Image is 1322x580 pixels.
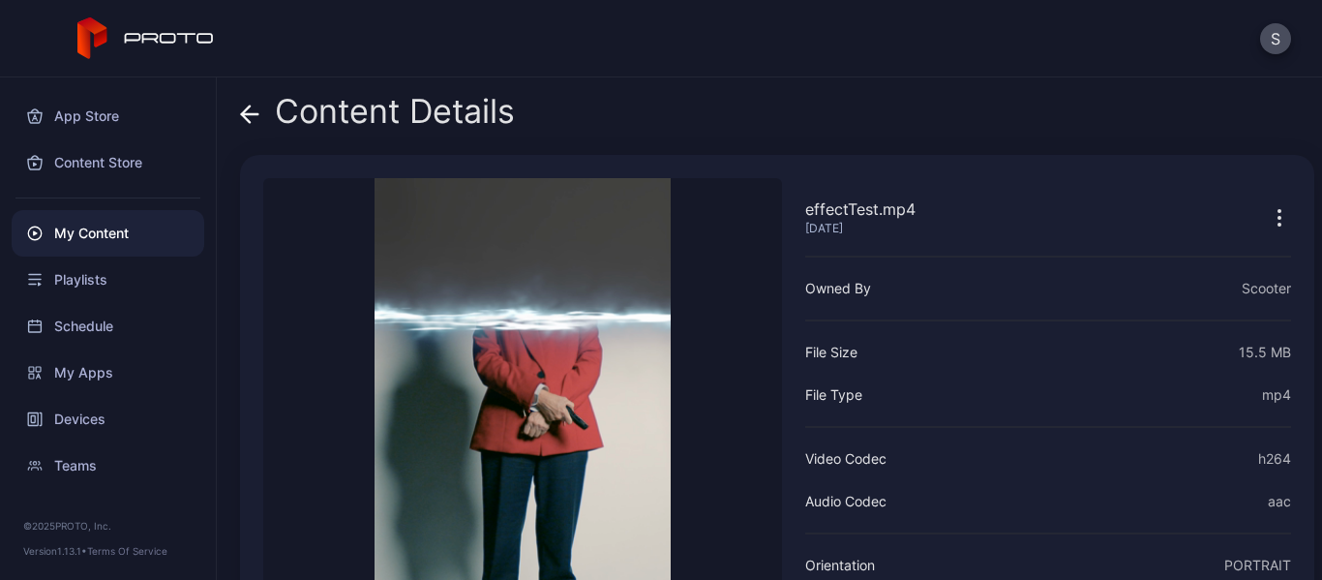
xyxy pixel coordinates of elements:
[1262,383,1291,407] div: mp4
[805,221,916,236] div: [DATE]
[1224,554,1291,577] div: PORTRAIT
[12,139,204,186] a: Content Store
[240,93,515,139] div: Content Details
[12,350,204,396] a: My Apps
[805,198,916,221] div: effectTest.mp4
[87,545,167,557] a: Terms Of Service
[1268,490,1291,513] div: aac
[12,93,204,139] a: App Store
[1260,23,1291,54] button: S
[12,443,204,489] a: Teams
[12,303,204,350] a: Schedule
[1239,341,1291,364] div: 15.5 MB
[1242,277,1291,300] div: Scooter
[23,545,87,557] span: Version 1.13.1 •
[1258,447,1291,471] div: h264
[12,210,204,257] a: My Content
[805,490,886,513] div: Audio Codec
[12,396,204,443] a: Devices
[805,383,862,407] div: File Type
[12,257,204,303] a: Playlists
[805,447,886,471] div: Video Codec
[805,277,871,300] div: Owned By
[805,341,857,364] div: File Size
[23,518,193,534] div: © 2025 PROTO, Inc.
[805,554,875,577] div: Orientation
